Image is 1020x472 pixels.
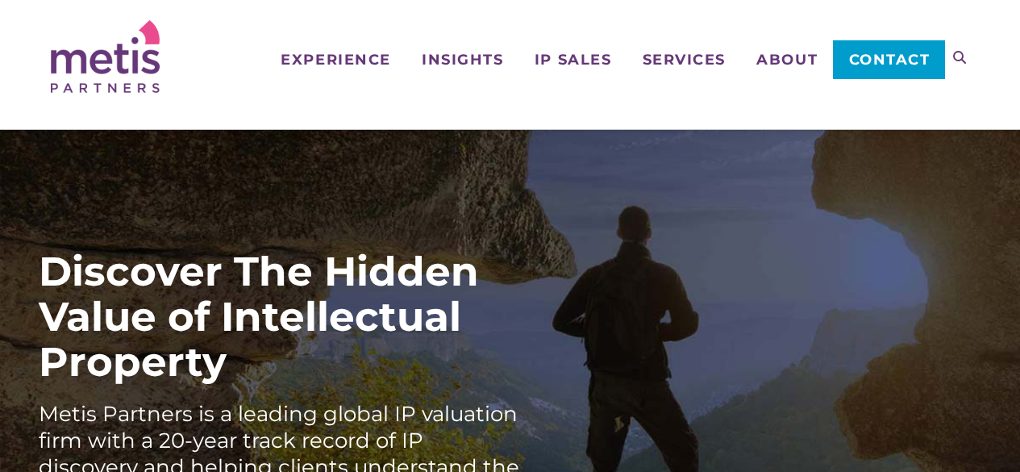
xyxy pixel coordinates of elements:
[643,52,726,67] span: Services
[833,40,945,79] a: Contact
[535,52,611,67] span: IP Sales
[849,52,930,67] span: Contact
[39,249,522,385] div: Discover The Hidden Value of Intellectual Property
[422,52,503,67] span: Insights
[51,20,160,93] img: Metis Partners
[281,52,390,67] span: Experience
[756,52,818,67] span: About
